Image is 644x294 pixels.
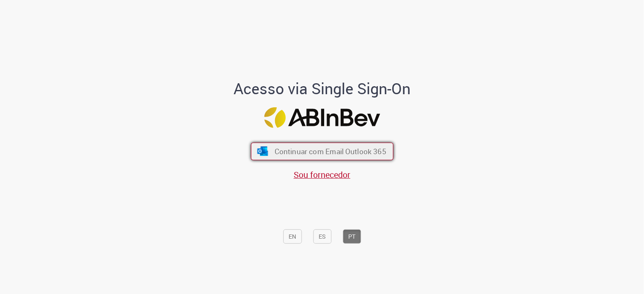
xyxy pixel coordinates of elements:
h1: Acesso via Single Sign-On [205,80,440,97]
a: Sou fornecedor [294,169,350,180]
img: Logo ABInBev [264,107,380,128]
button: ES [313,229,331,244]
button: EN [283,229,302,244]
button: ícone Azure/Microsoft 360 Continuar com Email Outlook 365 [251,142,394,160]
span: Continuar com Email Outlook 365 [274,147,386,156]
button: PT [343,229,361,244]
img: ícone Azure/Microsoft 360 [256,147,269,156]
